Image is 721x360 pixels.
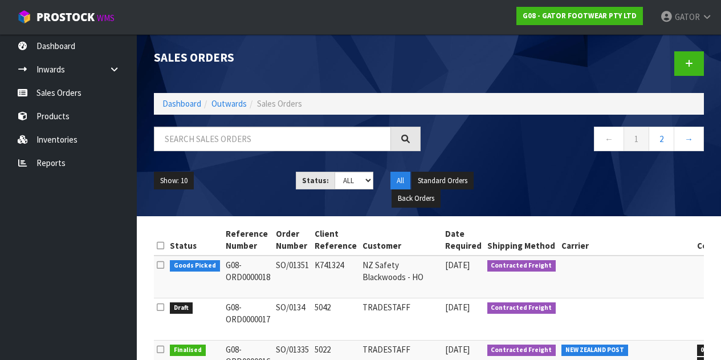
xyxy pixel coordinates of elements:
[561,345,628,356] span: NEW ZEALAND POST
[170,260,220,272] span: Goods Picked
[360,225,442,256] th: Customer
[594,127,624,151] a: ←
[487,260,556,272] span: Contracted Freight
[360,298,442,340] td: TRADESTAFF
[312,298,360,340] td: 5042
[154,127,391,151] input: Search sales orders
[170,345,206,356] span: Finalised
[438,127,704,155] nav: Page navigation
[649,127,674,151] a: 2
[675,11,700,22] span: GATOR
[487,345,556,356] span: Contracted Freight
[17,10,31,24] img: cube-alt.png
[154,51,421,64] h1: Sales Orders
[273,225,312,256] th: Order Number
[392,189,441,208] button: Back Orders
[559,225,694,256] th: Carrier
[442,225,484,256] th: Date Required
[36,10,95,25] span: ProStock
[97,13,115,23] small: WMS
[312,256,360,298] td: K741324
[360,256,442,298] td: NZ Safety Blackwoods - HO
[674,127,704,151] a: →
[487,302,556,314] span: Contracted Freight
[302,176,329,185] strong: Status:
[273,298,312,340] td: SO/0134
[167,225,223,256] th: Status
[223,256,273,298] td: G08-ORD0000018
[162,98,201,109] a: Dashboard
[484,225,559,256] th: Shipping Method
[257,98,302,109] span: Sales Orders
[211,98,247,109] a: Outwards
[223,225,273,256] th: Reference Number
[154,172,194,190] button: Show: 10
[445,260,470,270] span: [DATE]
[312,225,360,256] th: Client Reference
[445,302,470,313] span: [DATE]
[523,11,637,21] strong: G08 - GATOR FOOTWEAR PTY LTD
[273,256,312,298] td: SO/01351
[223,298,273,340] td: G08-ORD0000017
[170,302,193,314] span: Draft
[445,344,470,355] span: [DATE]
[624,127,649,151] a: 1
[412,172,474,190] button: Standard Orders
[390,172,410,190] button: All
